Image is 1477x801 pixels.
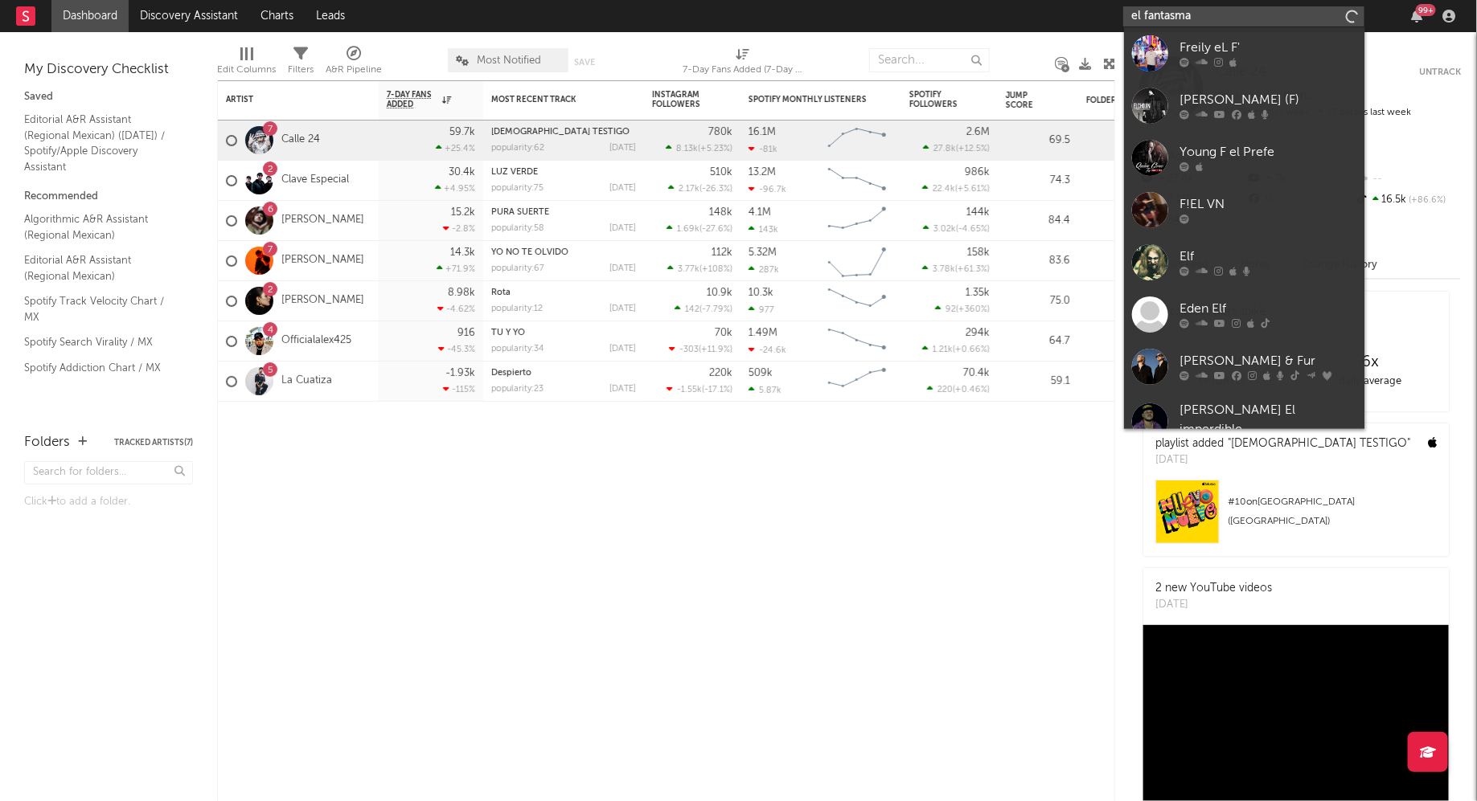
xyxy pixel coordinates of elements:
[1155,435,1410,452] div: playlist added
[491,248,568,257] a: YO NO TE OLVIDO
[1006,251,1070,271] div: 83.6
[702,305,730,314] span: -7.79 %
[477,55,541,66] span: Most Notified
[749,144,777,154] div: -81k
[1228,438,1410,449] a: "[DEMOGRAPHIC_DATA] TESTIGO"
[710,167,732,178] div: 510k
[491,288,511,297] a: Rota
[24,210,177,243] a: Algorithmic A&R Assistant (Regional Mexican)
[669,344,732,354] div: ( )
[709,368,732,378] div: 220k
[958,185,987,194] span: +5.61 %
[1124,341,1365,393] a: [PERSON_NAME] & Fur
[666,143,732,153] div: ( )
[491,128,630,137] a: [DEMOGRAPHIC_DATA] TESTIGO
[749,167,776,178] div: 13.2M
[1155,452,1410,468] div: [DATE]
[1124,80,1365,132] a: [PERSON_NAME] (F)
[1180,91,1357,110] div: [PERSON_NAME] (F)
[1407,196,1446,205] span: +86.6 %
[1124,132,1365,184] a: Young F el Prefe
[821,281,893,321] svg: Chart title
[1296,353,1445,372] div: 6 x
[667,223,732,234] div: ( )
[281,334,351,348] a: Officialalex425
[609,345,636,354] div: [DATE]
[677,386,702,394] span: -1.55k
[217,60,276,80] div: Edit Columns
[436,143,475,153] div: +25.4 %
[1180,195,1357,215] div: F!EL VN
[24,433,70,452] div: Folders
[24,333,177,351] a: Spotify Search Virality / MX
[946,305,956,314] span: 92
[448,288,475,298] div: 8.98k
[821,161,893,201] svg: Chart title
[709,207,732,218] div: 148k
[491,329,525,337] a: TU Y YO
[1006,171,1070,190] div: 74.3
[491,329,636,337] div: TU Y YO
[491,168,538,177] a: LUZ VERDE
[491,385,544,394] div: popularity: 23
[922,264,990,274] div: ( )
[24,251,177,284] a: Editorial A&R Assistant (Regional Mexican)
[326,60,382,80] div: A&R Pipeline
[958,265,987,274] span: +61.3 %
[702,185,730,194] span: -26.3 %
[749,368,773,378] div: 509k
[958,225,987,234] span: -4.65 %
[1123,6,1364,27] input: Search for artists
[678,265,700,274] span: 3.77k
[609,184,636,193] div: [DATE]
[1124,393,1365,457] a: [PERSON_NAME] El imperdible
[965,167,990,178] div: 986k
[821,241,893,281] svg: Chart title
[966,328,990,338] div: 294k
[24,461,193,484] input: Search for folders...
[281,174,349,187] a: Clave Especial
[1354,190,1461,210] div: 16.5k
[288,40,314,87] div: Filters
[1124,236,1365,288] a: Elf
[679,345,699,354] span: -303
[683,60,803,80] div: 7-Day Fans Added (7-Day Fans Added)
[1180,143,1357,162] div: Young F el Prefe
[701,345,730,354] span: +11.9 %
[451,207,475,218] div: 15.2k
[281,254,364,268] a: [PERSON_NAME]
[443,223,475,234] div: -2.8 %
[933,185,955,194] span: 22.4k
[749,288,773,298] div: 10.3k
[667,264,732,274] div: ( )
[491,95,612,104] div: Most Recent Track
[1086,96,1207,105] div: Folders
[1143,480,1449,556] a: #10on[GEOGRAPHIC_DATA] ([GEOGRAPHIC_DATA])
[491,369,531,378] a: Despierto
[1006,292,1070,311] div: 75.0
[749,95,869,104] div: Spotify Monthly Listeners
[1416,4,1436,16] div: 99 +
[652,90,708,109] div: Instagram Followers
[958,305,987,314] span: +360 %
[963,368,990,378] div: 70.4k
[708,127,732,137] div: 780k
[491,208,549,217] a: PURA SUERTE
[438,344,475,354] div: -45.3 %
[1155,580,1272,597] div: 2 new YouTube videos
[821,362,893,402] svg: Chart title
[933,345,953,354] span: 1.21k
[1354,169,1461,190] div: --
[677,225,700,234] span: 1.69k
[1006,372,1070,391] div: 59.1
[922,344,990,354] div: ( )
[449,127,475,137] div: 59.7k
[1124,27,1365,80] a: Freily eL F'
[933,145,956,153] span: 27.8k
[704,386,730,394] span: -17.1 %
[24,492,193,512] div: Click to add a folder.
[491,369,636,378] div: Despierto
[966,127,990,137] div: 2.6M
[927,384,990,394] div: ( )
[707,288,732,298] div: 10.9k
